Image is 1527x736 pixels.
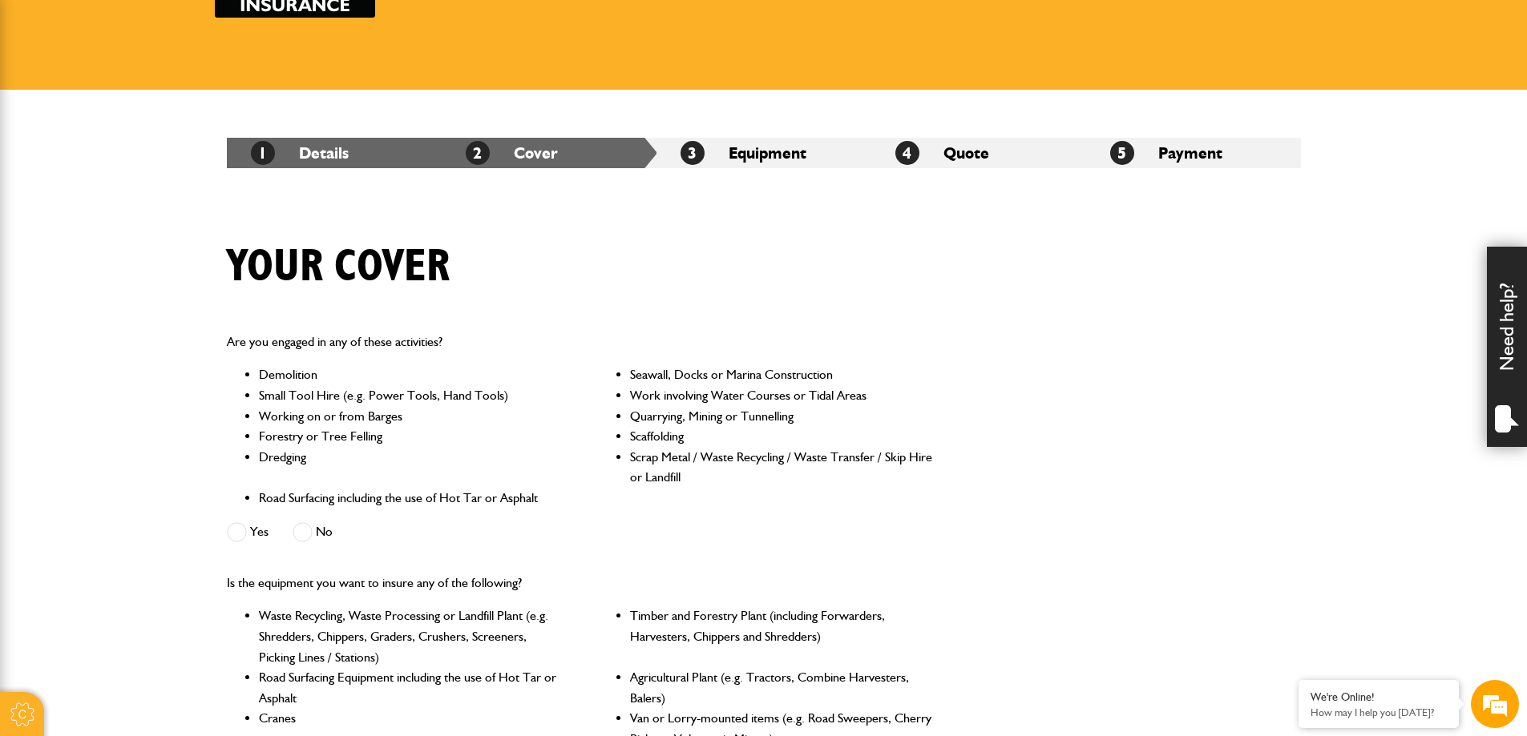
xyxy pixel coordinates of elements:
[871,138,1086,168] li: Quote
[630,406,934,427] li: Quarrying, Mining or Tunnelling
[227,522,269,542] label: Yes
[227,240,450,294] h1: Your cover
[630,364,934,385] li: Seawall, Docks or Marina Construction
[251,143,349,163] a: 1Details
[259,488,563,509] li: Road Surfacing including the use of Hot Tar or Asphalt
[1311,706,1447,718] p: How may I help you today?
[259,447,563,488] li: Dredging
[630,385,934,406] li: Work involving Water Courses or Tidal Areas
[656,138,871,168] li: Equipment
[251,141,275,165] span: 1
[1086,138,1301,168] li: Payment
[259,406,563,427] li: Working on or from Barges
[630,667,934,708] li: Agricultural Plant (e.g. Tractors, Combine Harvesters, Balers)
[442,138,656,168] li: Cover
[259,426,563,447] li: Forestry or Tree Felling
[259,605,563,667] li: Waste Recycling, Waste Processing or Landfill Plant (e.g. Shredders, Chippers, Graders, Crushers,...
[630,447,934,488] li: Scrap Metal / Waste Recycling / Waste Transfer / Skip Hire or Landfill
[259,667,563,708] li: Road Surfacing Equipment including the use of Hot Tar or Asphalt
[895,141,919,165] span: 4
[466,141,490,165] span: 2
[259,364,563,385] li: Demolition
[1110,141,1134,165] span: 5
[630,426,934,447] li: Scaffolding
[1487,247,1527,447] div: Need help?
[259,385,563,406] li: Small Tool Hire (e.g. Power Tools, Hand Tools)
[1311,690,1447,704] div: We're Online!
[227,573,935,593] p: Is the equipment you want to insure any of the following?
[227,332,935,352] p: Are you engaged in any of these activities?
[630,605,934,667] li: Timber and Forestry Plant (including Forwarders, Harvesters, Chippers and Shredders)
[293,522,333,542] label: No
[681,141,705,165] span: 3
